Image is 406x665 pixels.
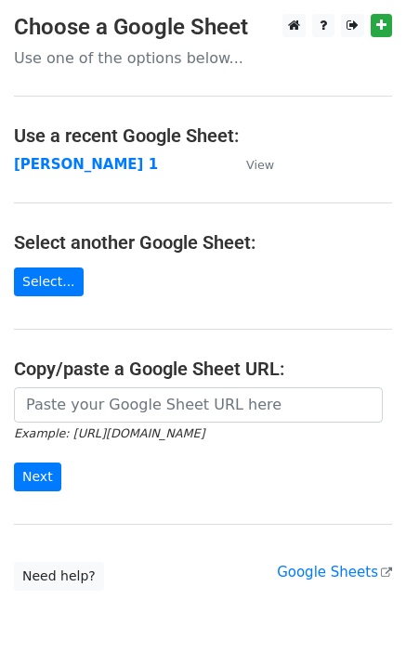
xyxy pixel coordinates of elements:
h4: Copy/paste a Google Sheet URL: [14,358,392,380]
h4: Select another Google Sheet: [14,231,392,254]
small: Example: [URL][DOMAIN_NAME] [14,426,204,440]
h4: Use a recent Google Sheet: [14,124,392,147]
h3: Choose a Google Sheet [14,14,392,41]
a: Need help? [14,562,104,591]
a: Select... [14,267,84,296]
input: Next [14,463,61,491]
p: Use one of the options below... [14,48,392,68]
a: [PERSON_NAME] 1 [14,156,158,173]
small: View [246,158,274,172]
a: Google Sheets [277,564,392,580]
input: Paste your Google Sheet URL here [14,387,383,423]
a: View [228,156,274,173]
